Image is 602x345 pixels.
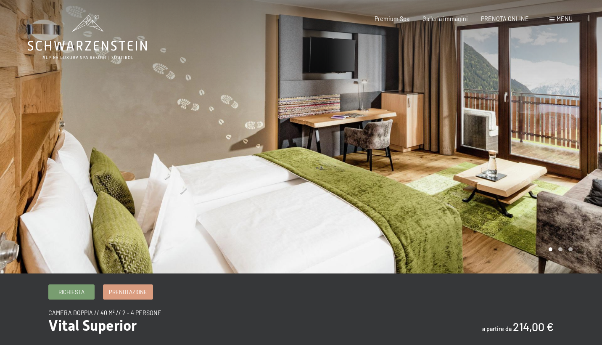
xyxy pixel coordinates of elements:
[48,309,161,316] span: camera doppia // 40 m² // 2 - 4 persone
[58,288,84,296] span: Richiesta
[513,320,554,333] b: 214,00 €
[103,285,153,299] a: Prenotazione
[481,15,529,22] a: PRENOTA ONLINE
[482,325,512,332] span: a partire da
[49,285,94,299] a: Richiesta
[557,15,573,22] span: Menu
[48,317,137,334] span: Vital Superior
[109,288,147,296] span: Prenotazione
[375,15,409,22] a: Premium Spa
[422,15,468,22] a: Galleria immagini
